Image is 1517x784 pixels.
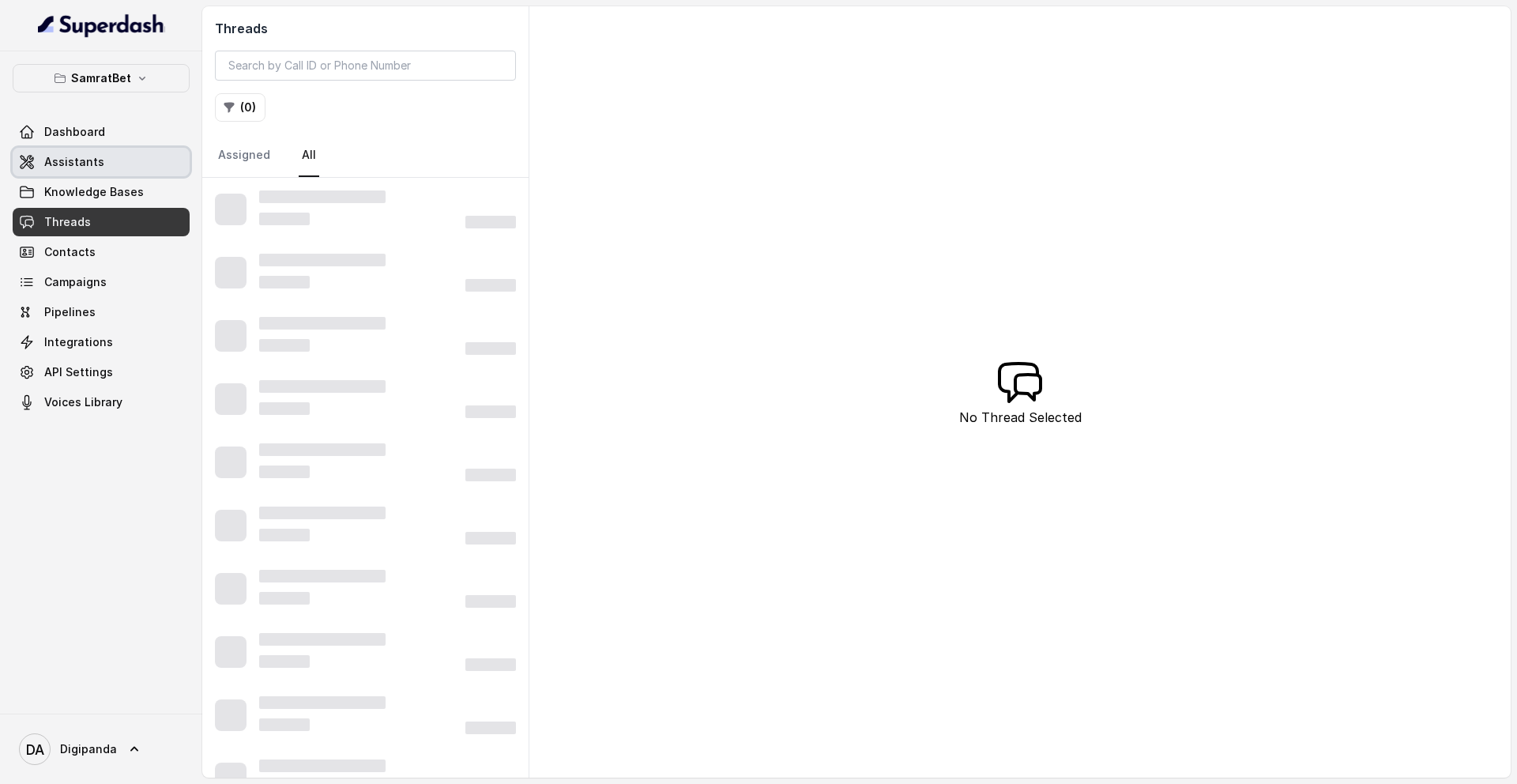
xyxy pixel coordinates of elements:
[299,134,319,177] a: All
[13,388,190,416] a: Voices Library
[44,244,96,260] span: Contacts
[13,298,190,326] a: Pipelines
[44,184,144,200] span: Knowledge Bases
[13,64,190,92] button: SamratBet
[44,364,113,380] span: API Settings
[215,51,516,81] input: Search by Call ID or Phone Number
[13,148,190,176] a: Assistants
[60,741,117,757] span: Digipanda
[13,727,190,771] a: Digipanda
[13,178,190,206] a: Knowledge Bases
[44,214,91,230] span: Threads
[44,334,113,350] span: Integrations
[959,408,1082,427] p: No Thread Selected
[44,124,105,140] span: Dashboard
[13,268,190,296] a: Campaigns
[215,93,265,122] button: (0)
[71,69,131,88] p: SamratBet
[13,238,190,266] a: Contacts
[13,118,190,146] a: Dashboard
[44,154,104,170] span: Assistants
[13,358,190,386] a: API Settings
[13,328,190,356] a: Integrations
[26,741,44,758] text: DA
[44,274,107,290] span: Campaigns
[13,208,190,236] a: Threads
[38,13,165,38] img: light.svg
[215,134,516,177] nav: Tabs
[44,304,96,320] span: Pipelines
[215,134,273,177] a: Assigned
[44,394,122,410] span: Voices Library
[215,19,516,38] h2: Threads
